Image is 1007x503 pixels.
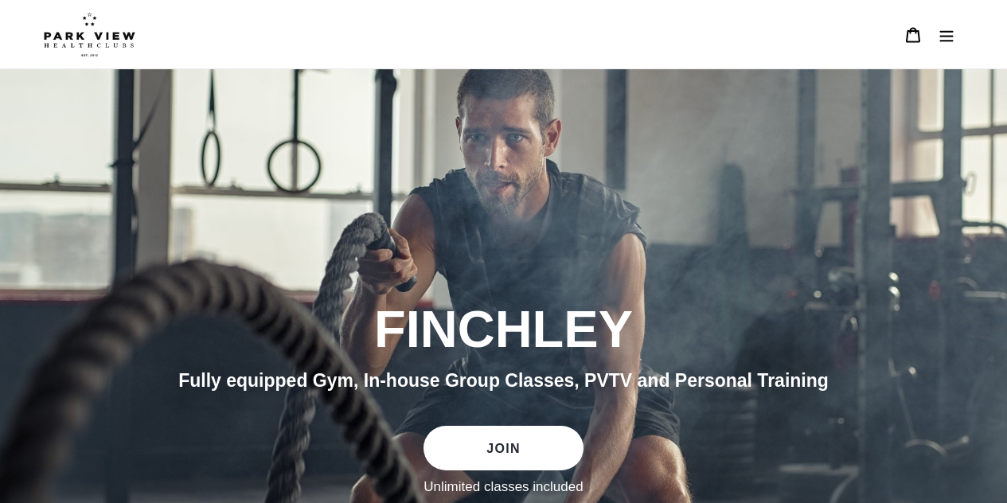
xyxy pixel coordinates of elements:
[44,12,135,57] img: Park view health clubs is a gym near you.
[423,426,583,470] a: JOIN
[178,370,829,391] span: Fully equipped Gym, In-house Group Classes, PVTV and Personal Training
[423,478,583,496] label: Unlimited classes included
[930,18,963,52] button: Menu
[70,298,938,361] h2: FINCHLEY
